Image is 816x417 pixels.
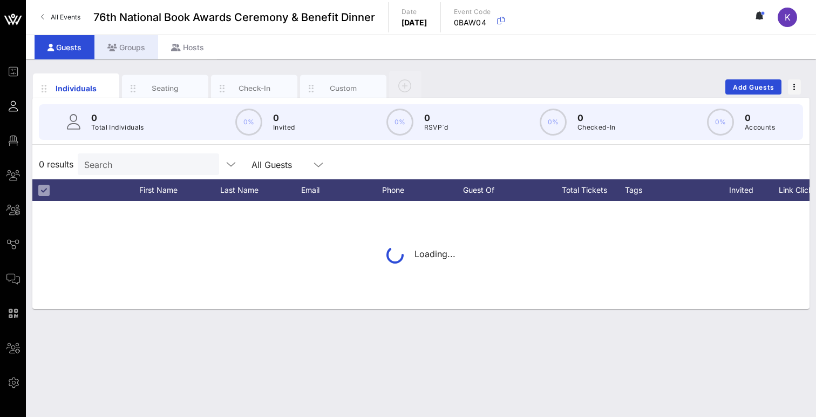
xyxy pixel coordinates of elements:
div: Seating [141,83,189,93]
p: 0 [745,111,775,124]
div: Individuals [52,83,100,94]
span: K [785,12,791,23]
p: Accounts [745,122,775,133]
div: Check-In [230,83,278,93]
p: Date [402,6,427,17]
span: Add Guests [732,83,775,91]
div: First Name [139,179,220,201]
span: 0 results [39,158,73,171]
p: 0 [273,111,295,124]
div: K [778,8,797,27]
div: All Guests [251,160,292,170]
p: 0BAW04 [454,17,491,28]
p: Event Code [454,6,491,17]
div: Hosts [158,35,217,59]
p: Invited [273,122,295,133]
button: Add Guests [725,79,781,95]
div: All Guests [245,153,331,175]
a: All Events [35,9,87,26]
p: Checked-In [577,122,616,133]
span: All Events [51,13,80,21]
span: 76th National Book Awards Ceremony & Benefit Dinner [93,9,375,25]
div: Custom [319,83,368,93]
div: Invited [717,179,776,201]
div: Email [301,179,382,201]
p: 0 [91,111,144,124]
p: Total Individuals [91,122,144,133]
div: Tags [625,179,717,201]
div: Last Name [220,179,301,201]
p: [DATE] [402,17,427,28]
div: Loading... [386,246,455,264]
div: Guests [35,35,94,59]
p: 0 [424,111,448,124]
div: Phone [382,179,463,201]
div: Total Tickets [544,179,625,201]
p: RSVP`d [424,122,448,133]
div: Guest Of [463,179,544,201]
div: Groups [94,35,158,59]
p: 0 [577,111,616,124]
